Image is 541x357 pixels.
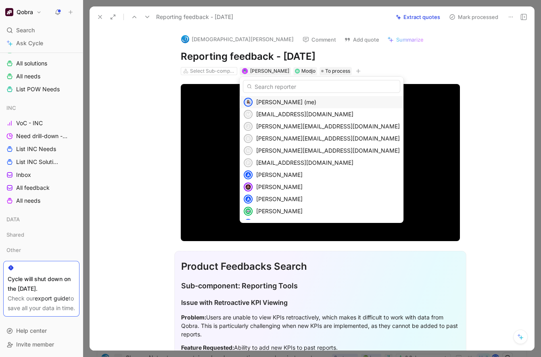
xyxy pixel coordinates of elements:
span: [PERSON_NAME] [256,171,303,178]
span: [PERSON_NAME][EMAIL_ADDRESS][DOMAIN_NAME] [256,147,400,154]
div: p [244,159,252,166]
img: avatar [244,183,252,191]
span: [PERSON_NAME] [256,208,303,214]
input: Search reporter [243,80,400,93]
span: [PERSON_NAME] [256,195,303,202]
div: A [244,171,252,178]
img: avatar [244,208,252,215]
img: avatar [244,99,252,106]
span: [PERSON_NAME] (me) [256,99,316,105]
span: [EMAIL_ADDRESS][DOMAIN_NAME] [256,111,353,118]
div: j [244,123,252,130]
span: [EMAIL_ADDRESS][DOMAIN_NAME] [256,159,353,166]
span: [PERSON_NAME][EMAIL_ADDRESS][DOMAIN_NAME] [256,135,400,142]
span: [PERSON_NAME][EMAIL_ADDRESS][DOMAIN_NAME] [256,123,400,130]
div: b [244,135,252,142]
span: [PERSON_NAME] [256,183,303,190]
div: m [244,111,252,118]
div: n [244,147,252,154]
div: A [244,195,252,203]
